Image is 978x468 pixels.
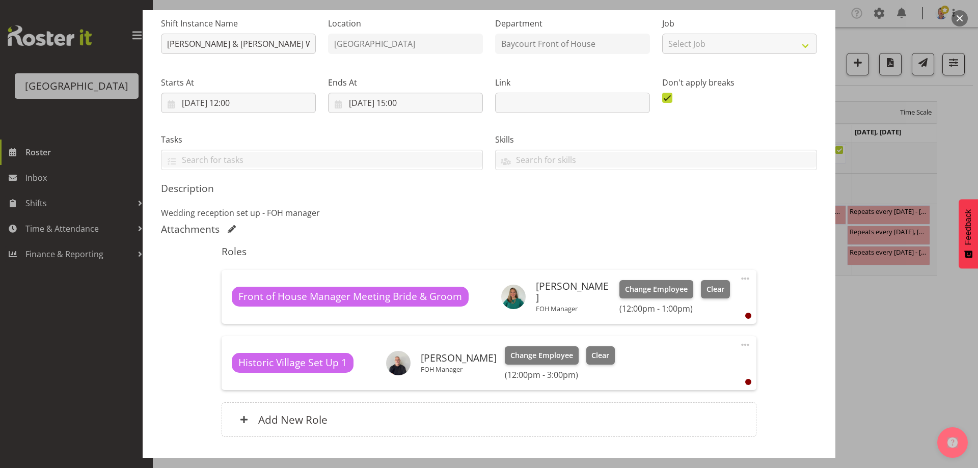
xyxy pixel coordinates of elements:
input: Search for tasks [161,152,482,168]
input: Search for skills [496,152,817,168]
span: Front of House Manager Meeting Bride & Groom [238,289,462,304]
button: Clear [701,280,730,298]
label: Skills [495,133,817,146]
span: Clear [707,284,724,295]
button: Change Employee [505,346,579,365]
h6: [PERSON_NAME] [536,281,612,302]
label: Ends At [328,76,483,89]
p: Wedding reception set up - FOH manager [161,207,817,219]
label: Job [662,17,817,30]
label: Starts At [161,76,316,89]
input: Click to select... [328,93,483,113]
img: aaron-smarte17f1d9530554f4cf5705981c6d53785.png [386,351,411,375]
h6: [PERSON_NAME] [421,352,497,364]
h6: (12:00pm - 1:00pm) [619,304,729,314]
h5: Roles [222,245,756,258]
img: help-xxl-2.png [947,437,958,448]
h5: Attachments [161,223,220,235]
button: Change Employee [619,280,693,298]
p: FOH Manager [421,365,497,373]
span: Change Employee [510,350,573,361]
h6: Add New Role [258,413,328,426]
span: Clear [591,350,609,361]
button: Clear [586,346,615,365]
label: Tasks [161,133,483,146]
label: Location [328,17,483,30]
label: Link [495,76,650,89]
h5: Description [161,182,817,195]
img: lydia-noble074564a16ac50ae0562c231da63933b2.png [501,285,526,309]
button: Feedback - Show survey [959,199,978,268]
span: Historic Village Set Up 1 [238,355,347,370]
label: Shift Instance Name [161,17,316,30]
div: User is clocked out [745,379,751,385]
label: Don't apply breaks [662,76,817,89]
span: Feedback [964,209,973,245]
input: Click to select... [161,93,316,113]
span: Change Employee [625,284,688,295]
h6: (12:00pm - 3:00pm) [505,370,615,380]
label: Department [495,17,650,30]
input: Shift Instance Name [161,34,316,54]
div: User is clocked out [745,313,751,319]
p: FOH Manager [536,305,612,313]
